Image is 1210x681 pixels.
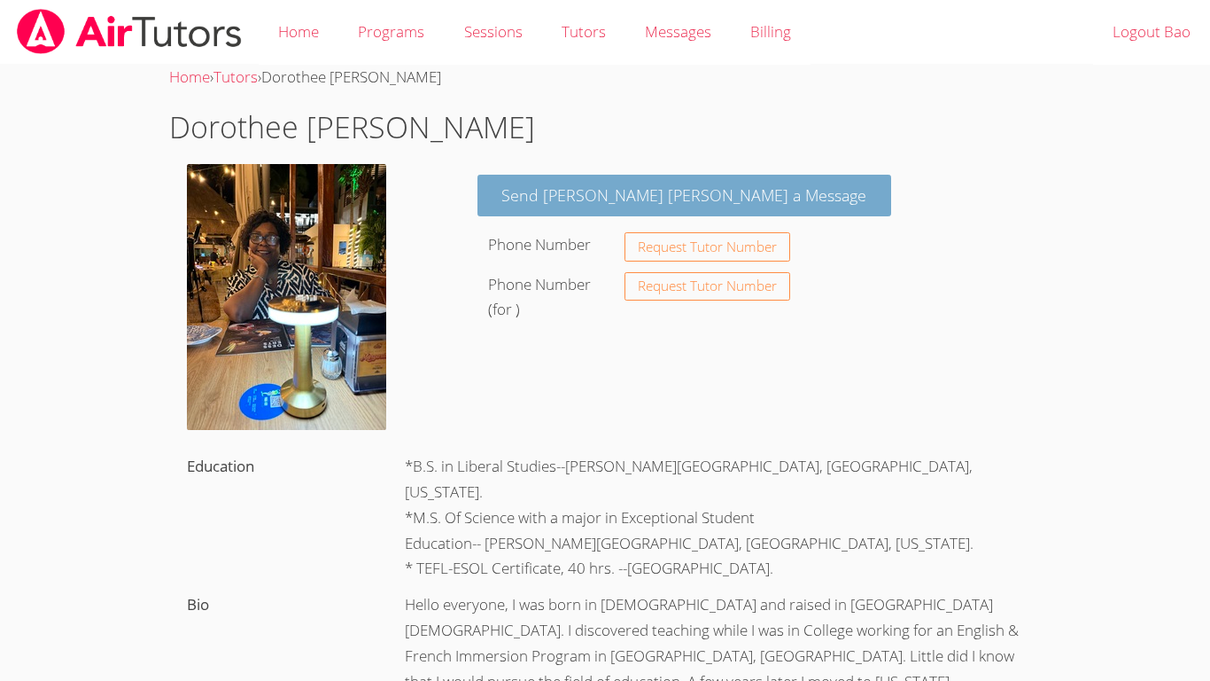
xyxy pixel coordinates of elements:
[213,67,258,87] a: Tutors
[169,67,210,87] a: Home
[187,164,386,430] img: IMG_8217.jpeg
[645,21,711,42] span: Messages
[169,105,1041,150] h1: Dorothee [PERSON_NAME]
[387,449,1041,587] div: *B.S. in Liberal Studies--[PERSON_NAME][GEOGRAPHIC_DATA], [GEOGRAPHIC_DATA], [US_STATE]. *M.S. Of...
[15,9,244,54] img: airtutors_banner-c4298cdbf04f3fff15de1276eac7730deb9818008684d7c2e4769d2f7ddbe033.png
[187,456,254,476] label: Education
[638,240,777,254] span: Request Tutor Number
[488,234,591,254] label: Phone Number
[624,232,790,262] button: Request Tutor Number
[624,272,790,301] button: Request Tutor Number
[187,594,209,614] label: Bio
[261,67,441,87] span: Dorothee [PERSON_NAME]
[638,279,777,293] span: Request Tutor Number
[477,175,892,216] a: Send [PERSON_NAME] [PERSON_NAME] a Message
[169,65,1041,90] div: › ›
[488,274,591,320] label: Phone Number (for )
